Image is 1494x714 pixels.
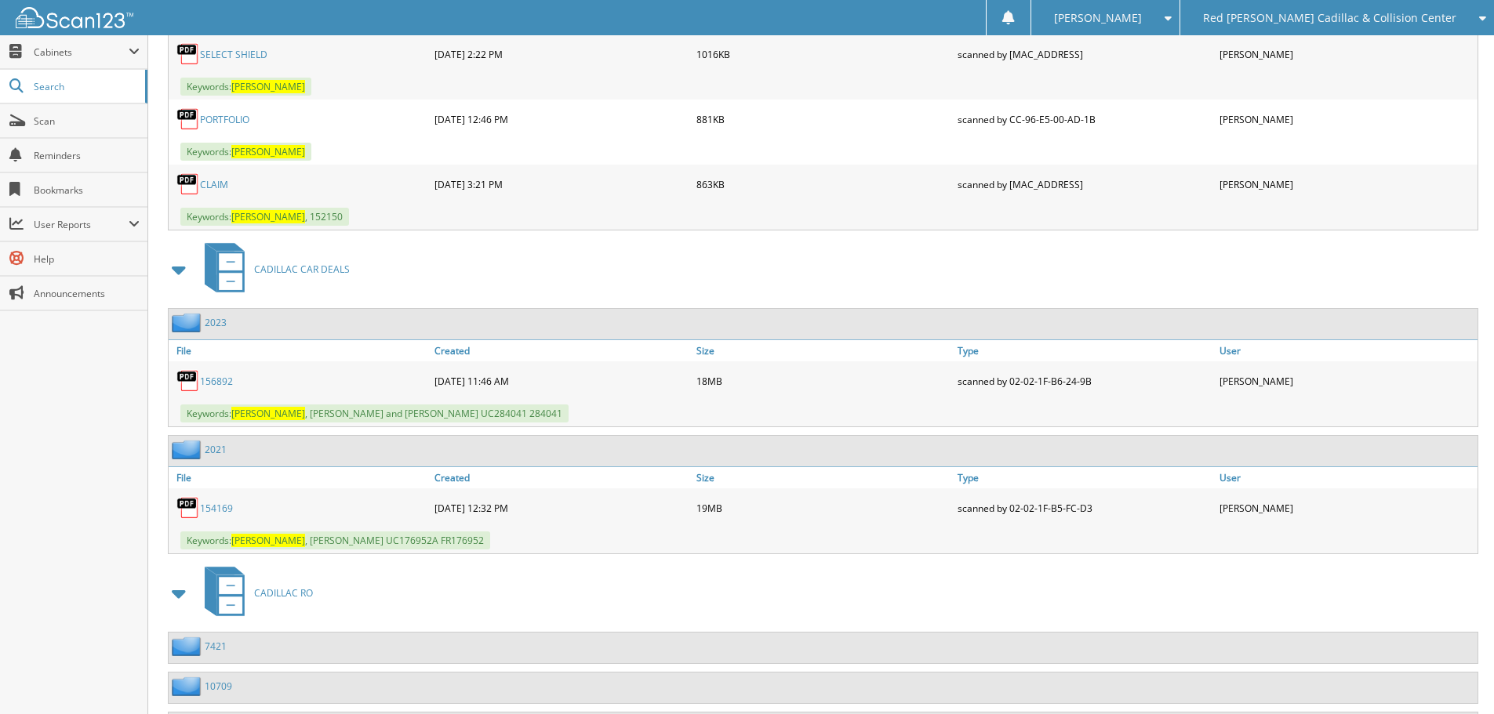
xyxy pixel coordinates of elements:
[1203,13,1456,23] span: Red [PERSON_NAME] Cadillac & Collision Center
[254,586,313,600] span: CADILLAC RO
[205,443,227,456] a: 2021
[231,145,305,158] span: [PERSON_NAME]
[231,80,305,93] span: [PERSON_NAME]
[172,676,205,696] img: folder2.png
[34,149,140,162] span: Reminders
[176,369,200,393] img: PDF.png
[16,7,133,28] img: scan123-logo-white.svg
[231,534,305,547] span: [PERSON_NAME]
[1216,365,1478,397] div: [PERSON_NAME]
[954,103,1216,135] div: scanned by CC-96-E5-00-AD-1B
[254,263,350,276] span: CADILLAC CAR DEALS
[172,636,205,656] img: folder2.png
[176,107,200,131] img: PDF.png
[34,218,129,231] span: User Reports
[692,365,954,397] div: 18MB
[692,492,954,524] div: 19MB
[692,169,954,200] div: 863KB
[205,680,232,693] a: 10709
[1054,13,1142,23] span: [PERSON_NAME]
[431,169,692,200] div: [DATE] 3:21 PM
[176,42,200,66] img: PDF.png
[195,238,350,300] a: CADILLAC CAR DEALS
[954,365,1216,397] div: scanned by 02-02-1F-B6-24-9B
[172,313,205,332] img: folder2.png
[200,113,249,126] a: PORTFOLIO
[169,340,431,361] a: File
[195,562,313,624] a: CADILLAC RO
[180,531,490,549] span: Keywords: , [PERSON_NAME] UC176952A FR176952
[176,496,200,520] img: PDF.png
[172,440,205,459] img: folder2.png
[1216,492,1478,524] div: [PERSON_NAME]
[1216,340,1478,361] a: User
[200,375,233,388] a: 156892
[692,38,954,70] div: 1016KB
[231,210,305,223] span: [PERSON_NAME]
[1416,639,1494,714] iframe: Chat Widget
[692,103,954,135] div: 881KB
[692,467,954,488] a: Size
[954,169,1216,200] div: scanned by [MAC_ADDRESS]
[1216,169,1478,200] div: [PERSON_NAME]
[1216,38,1478,70] div: [PERSON_NAME]
[34,183,140,197] span: Bookmarks
[1216,467,1478,488] a: User
[1216,103,1478,135] div: [PERSON_NAME]
[34,252,140,266] span: Help
[169,467,431,488] a: File
[200,178,228,191] a: CLAIM
[692,340,954,361] a: Size
[231,407,305,420] span: [PERSON_NAME]
[954,492,1216,524] div: scanned by 02-02-1F-B5-FC-D3
[180,143,311,161] span: Keywords:
[431,103,692,135] div: [DATE] 12:46 PM
[34,287,140,300] span: Announcements
[180,78,311,96] span: Keywords:
[954,340,1216,361] a: Type
[431,365,692,397] div: [DATE] 11:46 AM
[200,502,233,515] a: 154169
[431,467,692,488] a: Created
[205,640,227,653] a: 7421
[176,172,200,196] img: PDF.png
[431,38,692,70] div: [DATE] 2:22 PM
[431,492,692,524] div: [DATE] 12:32 PM
[200,48,267,61] a: SELECT SHIELD
[180,404,569,422] span: Keywords: , [PERSON_NAME] and [PERSON_NAME] UC284041 284041
[34,45,129,59] span: Cabinets
[34,80,137,93] span: Search
[34,114,140,128] span: Scan
[431,340,692,361] a: Created
[954,467,1216,488] a: Type
[180,208,349,226] span: Keywords: , 152150
[954,38,1216,70] div: scanned by [MAC_ADDRESS]
[205,316,227,329] a: 2023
